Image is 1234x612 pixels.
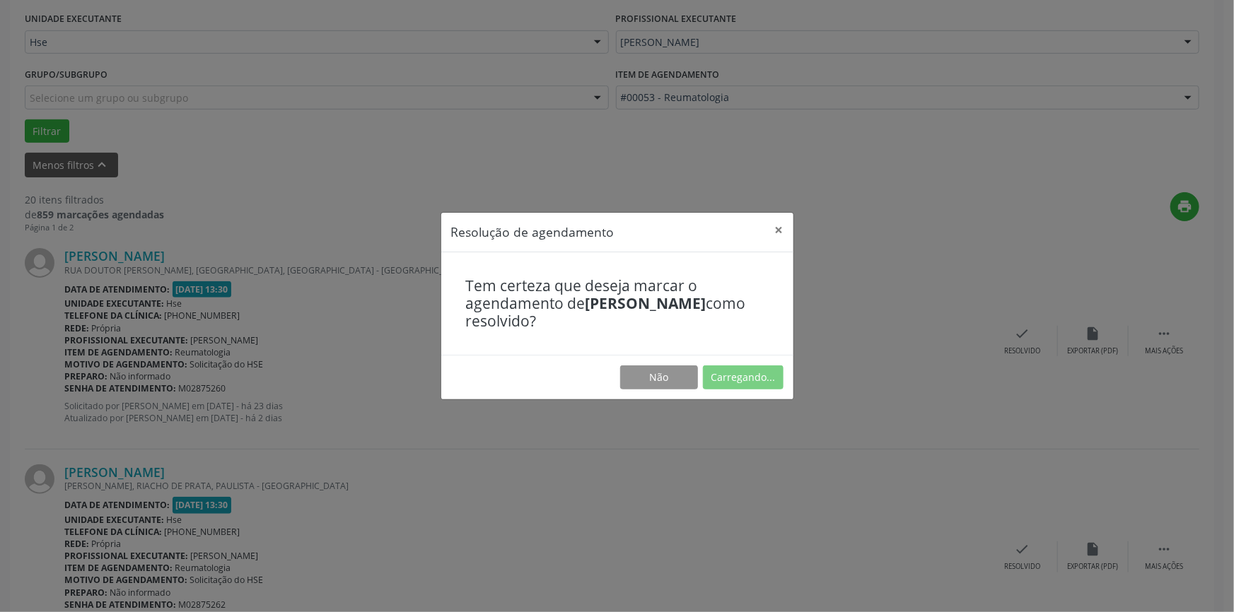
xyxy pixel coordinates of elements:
button: Close [765,213,793,247]
b: [PERSON_NAME] [586,293,706,313]
h5: Resolução de agendamento [451,223,615,241]
button: Carregando... [703,365,784,389]
h4: Tem certeza que deseja marcar o agendamento de como resolvido? [466,277,769,331]
button: Não [620,365,698,389]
